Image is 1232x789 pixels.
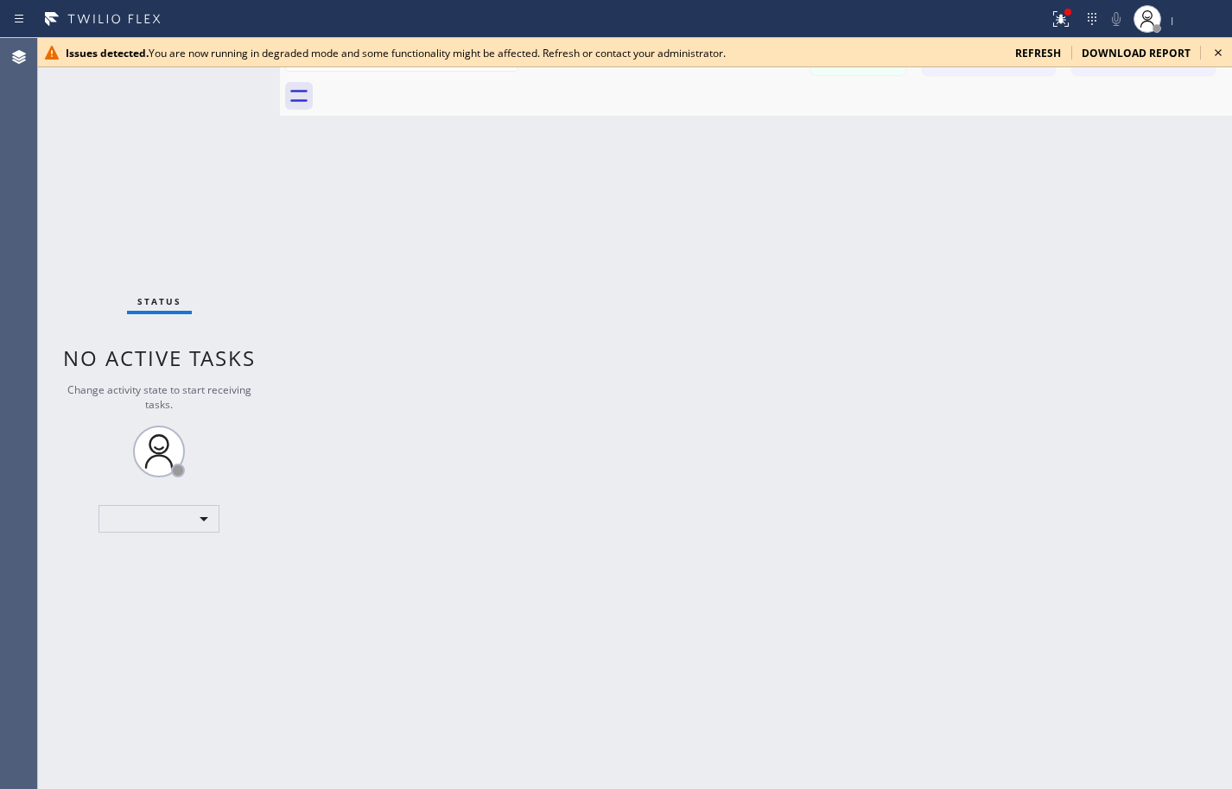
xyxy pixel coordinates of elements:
span: Change activity state to start receiving tasks. [67,382,251,412]
button: Mute [1104,7,1128,31]
span: Status [137,295,181,307]
span: | [1170,14,1175,26]
b: Issues detected. [66,46,149,60]
span: refresh [1015,46,1061,60]
div: ​ [98,505,219,533]
span: No active tasks [63,344,256,372]
div: You are now running in degraded mode and some functionality might be affected. Refresh or contact... [66,46,1001,60]
span: download report [1082,46,1191,60]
